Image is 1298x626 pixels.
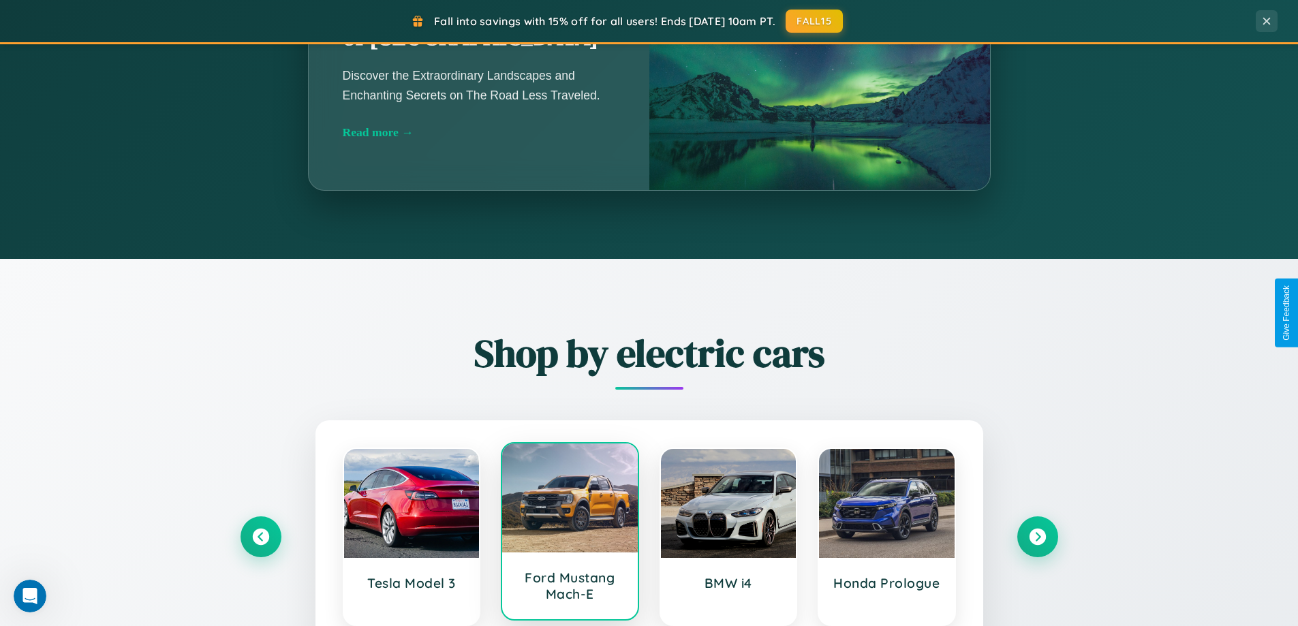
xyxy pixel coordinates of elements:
[434,14,775,28] span: Fall into savings with 15% off for all users! Ends [DATE] 10am PT.
[14,580,46,612] iframe: Intercom live chat
[343,66,615,104] p: Discover the Extraordinary Landscapes and Enchanting Secrets on The Road Less Traveled.
[516,569,624,602] h3: Ford Mustang Mach-E
[786,10,843,33] button: FALL15
[343,125,615,140] div: Read more →
[833,575,941,591] h3: Honda Prologue
[675,575,783,591] h3: BMW i4
[358,575,466,591] h3: Tesla Model 3
[1282,285,1291,341] div: Give Feedback
[241,327,1058,379] h2: Shop by electric cars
